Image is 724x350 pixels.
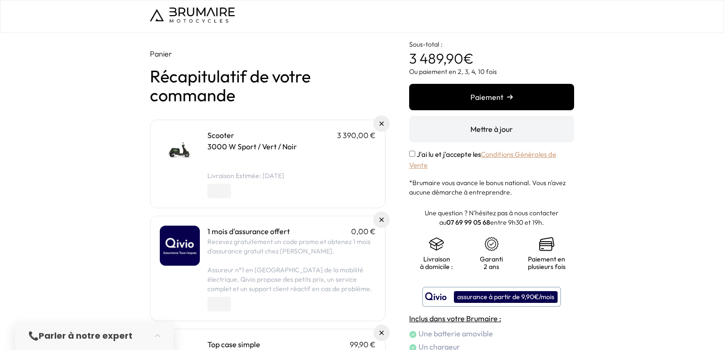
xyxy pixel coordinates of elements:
[207,171,376,180] li: Livraison Estimée: [DATE]
[150,48,386,59] p: Panier
[207,340,260,349] a: Top case simple
[150,8,235,23] img: Logo de Brumaire
[409,67,574,76] p: Ou paiement en 2, 3, 4, 10 fois
[379,218,384,222] img: Supprimer du panier
[150,67,386,105] h1: Récapitulatif de votre commande
[379,331,384,335] img: Supprimer du panier
[474,255,510,270] p: Garanti 2 ans
[207,237,376,293] p: Recevez gratuitement un code promo et obtenez 1 mois d'assurance gratuit chez [PERSON_NAME]. Assu...
[507,94,513,100] img: right-arrow.png
[446,218,490,227] a: 07 69 99 05 68
[350,339,376,350] p: 99,90 €
[409,150,556,170] a: Conditions Générales de Vente
[429,236,444,252] img: shipping.png
[207,227,290,236] a: 1 mois d'assurance offert
[454,291,558,303] div: assurance à partir de 9,90€/mois
[409,328,574,339] li: Une batterie amovible
[409,40,443,49] span: Sous-total :
[422,287,561,307] button: assurance à partir de 9,90€/mois
[409,33,574,67] p: €
[409,116,574,142] button: Mettre à jour
[207,130,234,140] a: Scooter
[409,313,574,324] h4: Inclus dans votre Brumaire :
[484,236,499,252] img: certificat-de-garantie.png
[409,150,556,170] label: J'ai lu et j'accepte les
[160,130,200,170] img: Scooter - 3000 W Sport / Vert / Noir
[409,208,574,227] p: Une question ? N'hésitez pas à nous contacter au entre 9h30 et 19h.
[425,291,447,302] img: logo qivio
[351,226,376,237] p: 0,00 €
[160,226,200,266] img: 1 mois d'assurance offert
[337,130,376,141] p: 3 390,00 €
[419,255,455,270] p: Livraison à domicile :
[409,178,574,197] p: *Brumaire vous avance le bonus national. Vous n'avez aucune démarche à entreprendre.
[409,84,574,110] button: Paiement
[539,236,554,252] img: credit-cards.png
[379,122,384,126] img: Supprimer du panier
[207,141,376,152] p: 3000 W Sport / Vert / Noir
[528,255,566,270] p: Paiement en plusieurs fois
[409,49,463,67] span: 3 489,90
[409,331,417,338] img: check.png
